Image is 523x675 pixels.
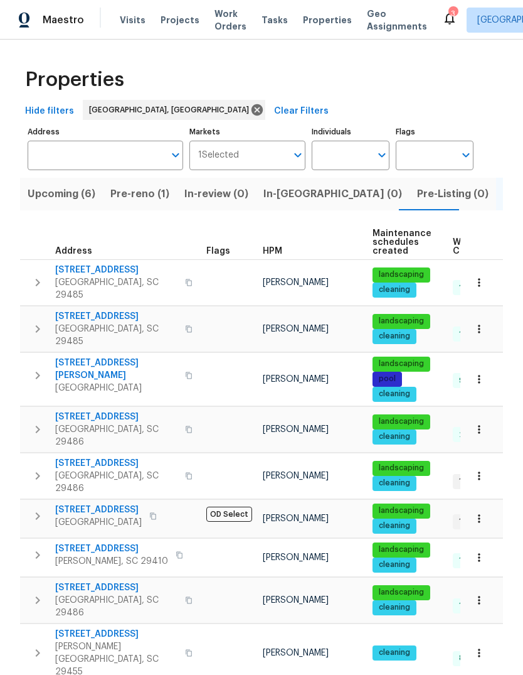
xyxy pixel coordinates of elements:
span: OD Select [206,507,252,522]
div: [GEOGRAPHIC_DATA], [GEOGRAPHIC_DATA] [83,100,265,120]
span: Hide filters [25,104,74,119]
span: cleaning [374,431,415,442]
span: 8 Done [454,653,490,664]
span: 9 Done [454,375,490,386]
span: Flags [206,247,230,256]
span: landscaping [374,544,429,555]
span: landscaping [374,316,429,327]
span: cleaning [374,521,415,531]
span: [STREET_ADDRESS] [55,543,168,555]
button: Open [373,146,391,164]
span: [STREET_ADDRESS] [55,628,177,640]
span: [GEOGRAPHIC_DATA], SC 29485 [55,323,177,348]
span: Address [55,247,92,256]
button: Hide filters [20,100,79,123]
span: 10 Done [454,555,494,566]
span: [STREET_ADDRESS] [55,504,142,516]
span: Pre-Listing (0) [417,185,489,203]
span: 1 Selected [198,150,239,161]
span: [STREET_ADDRESS] [55,457,177,470]
span: landscaping [374,269,429,280]
span: Properties [25,73,124,86]
span: [STREET_ADDRESS] [55,264,177,276]
span: 1 WIP [454,516,482,527]
span: In-review (0) [184,185,248,203]
span: cleaning [374,284,415,295]
span: 11 Done [454,600,492,611]
span: Work Orders [214,8,246,33]
span: Properties [303,14,352,26]
span: landscaping [374,416,429,427]
span: Upcoming (6) [28,185,95,203]
div: 3 [448,8,457,20]
span: [STREET_ADDRESS] [55,310,177,323]
button: Open [167,146,184,164]
span: [PERSON_NAME] [263,514,329,523]
button: Open [289,146,307,164]
span: [PERSON_NAME] [263,425,329,434]
span: [GEOGRAPHIC_DATA] [55,382,177,394]
span: 15 Done [454,329,493,340]
span: Geo Assignments [367,8,427,33]
span: [PERSON_NAME] [263,325,329,333]
span: landscaping [374,505,429,516]
span: landscaping [374,359,429,369]
span: HPM [263,247,282,256]
span: pool [374,374,401,384]
span: [GEOGRAPHIC_DATA], SC 29486 [55,594,177,619]
span: [PERSON_NAME] [263,649,329,657]
label: Individuals [312,128,389,136]
span: [STREET_ADDRESS] [55,411,177,423]
span: landscaping [374,463,429,473]
span: Clear Filters [274,104,329,119]
span: cleaning [374,478,415,489]
label: Flags [396,128,473,136]
span: [GEOGRAPHIC_DATA], SC 29486 [55,423,177,448]
button: Open [457,146,475,164]
span: 15 Done [454,283,493,293]
span: [PERSON_NAME] [263,278,329,287]
span: Projects [161,14,199,26]
span: Pre-reno (1) [110,185,169,203]
span: landscaping [374,587,429,598]
span: 2 Done [454,429,490,440]
span: cleaning [374,331,415,342]
span: Maestro [43,14,84,26]
span: [GEOGRAPHIC_DATA], SC 29485 [55,276,177,301]
label: Markets [189,128,306,136]
span: [PERSON_NAME] [263,553,329,562]
span: In-[GEOGRAPHIC_DATA] (0) [263,185,402,203]
span: [GEOGRAPHIC_DATA] [55,516,142,529]
button: Clear Filters [269,100,334,123]
span: [STREET_ADDRESS][PERSON_NAME] [55,357,177,382]
span: [PERSON_NAME], SC 29410 [55,555,168,568]
span: Maintenance schedules created [372,229,431,256]
span: [GEOGRAPHIC_DATA], SC 29486 [55,470,177,495]
span: [PERSON_NAME] [263,375,329,384]
span: [STREET_ADDRESS] [55,581,177,594]
span: cleaning [374,559,415,570]
span: cleaning [374,647,415,658]
span: cleaning [374,602,415,613]
span: cleaning [374,389,415,399]
span: Tasks [261,16,288,24]
span: [PERSON_NAME] [263,472,329,480]
span: 1 WIP [454,476,482,487]
span: Visits [120,14,145,26]
label: Address [28,128,183,136]
span: [PERSON_NAME] [263,596,329,605]
span: [GEOGRAPHIC_DATA], [GEOGRAPHIC_DATA] [89,104,254,116]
